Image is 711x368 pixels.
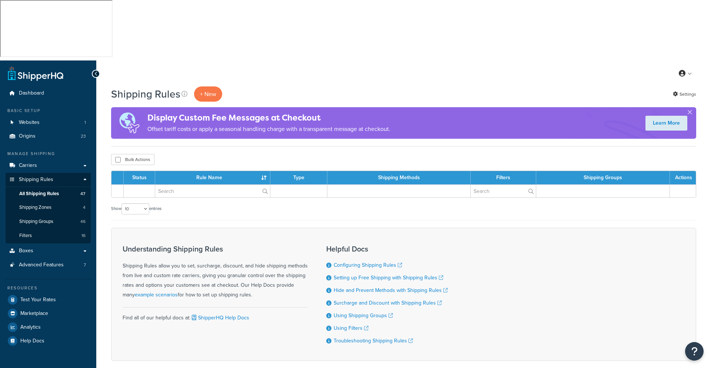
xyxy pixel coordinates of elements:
[19,177,53,183] span: Shipping Rules
[19,248,33,254] span: Boxes
[6,187,91,201] a: All Shipping Rules 47
[135,291,178,299] a: example scenarios
[6,215,91,229] a: Shipping Groups 46
[670,171,696,184] th: Actions
[83,204,86,211] span: 4
[19,204,51,211] span: Shipping Zones
[19,218,53,225] span: Shipping Groups
[6,201,91,214] a: Shipping Zones 4
[20,324,41,331] span: Analytics
[6,116,91,129] li: Websites
[6,187,91,201] li: All Shipping Rules
[326,245,448,253] h3: Helpful Docs
[270,171,327,184] th: Type
[155,171,270,184] th: Rule Name
[6,215,91,229] li: Shipping Groups
[84,262,86,268] span: 7
[6,151,91,157] div: Manage Shipping
[190,314,249,322] a: ShipperHQ Help Docs
[6,307,91,320] a: Marketplace
[81,233,86,239] span: 16
[19,233,32,239] span: Filters
[334,261,402,269] a: Configuring Shipping Rules
[123,245,308,253] h3: Understanding Shipping Rules
[6,201,91,214] li: Shipping Zones
[6,116,91,129] a: Websites 1
[111,87,180,101] h1: Shipping Rules
[6,129,91,143] a: Origins 23
[20,338,44,344] span: Help Docs
[334,324,368,332] a: Using Filters
[111,107,147,139] img: duties-banner-06bc72dcb5fe05cb3f9472aba00be2ae8eb53ab6f0d8bb03d382ba314ac3c341.png
[19,162,37,169] span: Carriers
[147,112,390,124] h4: Display Custom Fee Messages at Checkout
[81,133,86,139] span: 23
[685,342,704,361] button: Open Resource Center
[471,171,536,184] th: Filters
[194,86,222,102] p: + New
[6,293,91,306] a: Test Your Rates
[334,337,413,345] a: Troubleshooting Shipping Rules
[19,262,64,268] span: Advanced Features
[6,334,91,348] a: Help Docs
[123,307,308,323] div: Find all of our helpful docs at:
[155,185,270,197] input: Search
[6,108,91,114] div: Basic Setup
[20,310,48,317] span: Marketplace
[147,124,390,134] p: Offset tariff costs or apply a seasonal handling charge with a transparent message at checkout.
[19,90,44,96] span: Dashboard
[80,218,86,225] span: 46
[111,203,161,214] label: Show entries
[334,312,393,319] a: Using Shipping Groups
[19,119,40,126] span: Websites
[6,159,91,172] a: Carriers
[6,258,91,272] li: Advanced Features
[20,297,56,303] span: Test Your Rates
[334,286,448,294] a: Hide and Prevent Methods with Shipping Rules
[6,173,91,187] a: Shipping Rules
[6,86,91,100] a: Dashboard
[536,171,670,184] th: Shipping Groups
[6,229,91,243] li: Filters
[6,258,91,272] a: Advanced Features 7
[6,285,91,291] div: Resources
[6,229,91,243] a: Filters 16
[19,133,36,139] span: Origins
[6,321,91,334] a: Analytics
[124,171,155,184] th: Status
[673,89,696,99] a: Settings
[645,116,687,131] a: Learn More
[111,154,154,165] button: Bulk Actions
[471,185,536,197] input: Search
[123,245,308,300] div: Shipping Rules allow you to set, surcharge, discount, and hide shipping methods from live and cus...
[6,129,91,143] li: Origins
[19,191,59,197] span: All Shipping Rules
[121,203,149,214] select: Showentries
[80,191,86,197] span: 47
[6,173,91,243] li: Shipping Rules
[334,299,442,307] a: Surcharge and Discount with Shipping Rules
[327,171,471,184] th: Shipping Methods
[8,66,63,81] a: ShipperHQ Home
[6,244,91,258] a: Boxes
[84,119,86,126] span: 1
[334,274,443,282] a: Setting up Free Shipping with Shipping Rules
